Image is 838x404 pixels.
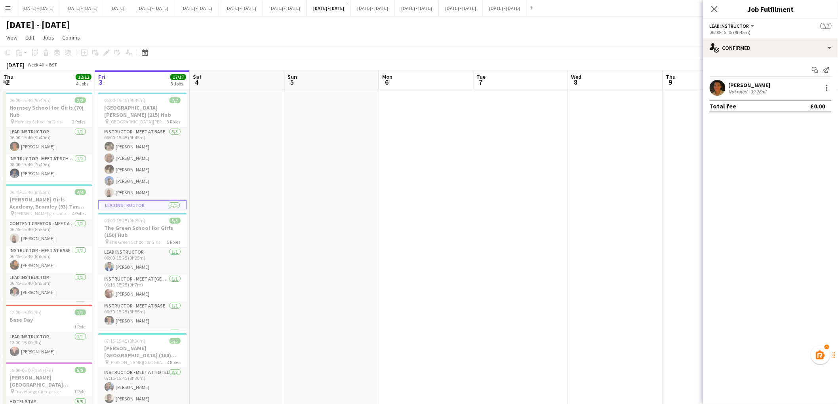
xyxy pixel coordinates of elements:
span: 2 Roles [72,119,86,125]
span: [PERSON_NAME][GEOGRAPHIC_DATA] [110,359,167,365]
a: Jobs [39,32,57,43]
span: The Green School for Girls [110,239,161,245]
app-job-card: 12:00-15:00 (3h)1/1Base Day1 RoleLead Instructor1/112:00-15:00 (3h)[PERSON_NAME] [4,305,92,359]
span: Sun [288,73,297,80]
span: 07:15-15:45 (8h30m) [105,338,146,344]
span: 1/1 [75,309,86,315]
div: [PERSON_NAME] [729,82,771,89]
span: 7 [476,78,486,87]
span: 5 [286,78,297,87]
div: 06:00-15:45 (9h45m) [710,29,832,35]
h3: [PERSON_NAME][GEOGRAPHIC_DATA][PERSON_NAME] [4,374,92,388]
span: 06:00-15:45 (9h45m) [105,97,146,103]
span: 06:45-15:40 (8h55m) [10,189,51,195]
span: 5 Roles [167,239,181,245]
span: [PERSON_NAME] girls academy bromley [15,211,72,216]
button: [DATE] - [DATE] [175,0,219,16]
h1: [DATE] - [DATE] [6,19,70,31]
span: Comms [62,34,80,41]
span: 12:00-15:00 (3h) [10,309,42,315]
app-job-card: 06:45-15:40 (8h55m)4/4[PERSON_NAME] Girls Academy, Bromley (93) Time Attack [PERSON_NAME] girls a... [4,184,92,302]
app-card-role: Instructor - Meet at School1/108:00-15:40 (7h40m)[PERSON_NAME] [4,154,92,181]
app-card-role: Content Creator - Meet at Base1/106:45-15:40 (8h55m)[PERSON_NAME] [4,219,92,246]
span: 5/5 [170,218,181,224]
h3: The Green School for Girls (150) Hub [98,224,187,239]
app-card-role: Instructor - Meet at Base1/106:30-15:25 (8h55m)[PERSON_NAME] [98,302,187,328]
span: 12/12 [76,74,91,80]
span: [GEOGRAPHIC_DATA][PERSON_NAME] [110,119,167,125]
span: 9 [665,78,676,87]
div: 06:00-15:40 (9h40m)2/2Hornsey School for Girls (70) Hub Hornsey School for Girls2 RolesLead Instr... [4,93,92,181]
h3: Hornsey School for Girls (70) Hub [4,104,92,118]
span: 3 Roles [167,119,181,125]
span: Edit [25,34,34,41]
button: [DATE] - [DATE] [263,0,307,16]
button: Lead Instructor [710,23,756,29]
app-card-role: Senior Instructor1/1 [4,300,92,327]
h3: [PERSON_NAME][GEOGRAPHIC_DATA] (160) Hub [98,345,187,359]
app-card-role: Instructor - Meet at Base1/106:45-15:40 (8h55m)[PERSON_NAME] [4,246,92,273]
button: [DATE] - [DATE] [60,0,104,16]
span: Wed [571,73,582,80]
span: 2 [2,78,13,87]
span: 4 Roles [72,211,86,216]
span: 6 [381,78,392,87]
span: 7/7 [821,23,832,29]
h3: Job Fulfilment [703,4,838,14]
span: Thu [4,73,13,80]
button: [DATE] - [DATE] [395,0,439,16]
span: Lead Instructor [710,23,749,29]
h3: [PERSON_NAME] Girls Academy, Bromley (93) Time Attack [4,196,92,210]
span: 06:00-15:25 (9h25m) [105,218,146,224]
button: [DATE] - [DATE] [307,0,351,16]
button: [DATE] - [DATE] [483,0,527,16]
span: 5/5 [75,367,86,373]
span: 5/5 [170,338,181,344]
div: Not rated [729,89,749,95]
span: 4 [192,78,202,87]
span: 8 [570,78,582,87]
a: Comms [59,32,83,43]
button: [DATE] - [DATE] [439,0,483,16]
app-card-role: Lead Instructor1/106:00-15:40 (9h40m)[PERSON_NAME] [4,127,92,154]
app-job-card: 06:00-15:25 (9h25m)5/5The Green School for Girls (150) Hub The Green School for Girls5 RolesLead ... [98,213,187,330]
div: 4 Jobs [76,81,91,87]
span: 2/2 [75,97,86,103]
span: 3 [97,78,105,87]
div: 3 Jobs [171,81,186,87]
button: [DATE] - [DATE] [131,0,175,16]
span: Jobs [42,34,54,41]
span: 4/4 [75,189,86,195]
app-card-role: Instructor - Meet at [GEOGRAPHIC_DATA]1/106:18-15:25 (9h7m)[PERSON_NAME] [98,275,187,302]
span: 06:00-15:40 (9h40m) [10,97,51,103]
span: Week 40 [26,62,46,68]
span: Mon [382,73,392,80]
div: Total fee [710,102,737,110]
div: 39.26mi [749,89,768,95]
app-card-role: Instructor - Meet at Base5/506:00-15:45 (9h45m)[PERSON_NAME][PERSON_NAME][PERSON_NAME][PERSON_NAM... [98,127,187,200]
span: Hornsey School for Girls [15,119,62,125]
span: 7/7 [170,97,181,103]
a: Edit [22,32,38,43]
span: Travelodge Cirencester [15,389,61,395]
h3: [GEOGRAPHIC_DATA][PERSON_NAME] (215) Hub [98,104,187,118]
span: Tue [477,73,486,80]
app-job-card: 06:00-15:45 (9h45m)7/7[GEOGRAPHIC_DATA][PERSON_NAME] (215) Hub [GEOGRAPHIC_DATA][PERSON_NAME]3 Ro... [98,93,187,210]
app-card-role: Lead Instructor1/106:00-15:45 (9h45m) [98,200,187,229]
app-card-role: Lead Instructor1/112:00-15:00 (3h)[PERSON_NAME] [4,332,92,359]
div: [DATE] [6,61,25,69]
span: 15:00-06:00 (15h) (Fri) [10,367,53,373]
app-card-role: Instructor - Meet at [GEOGRAPHIC_DATA]1/1 [98,328,187,355]
div: Confirmed [703,38,838,57]
span: 1 Role [74,324,86,330]
button: [DATE] - [DATE] [16,0,60,16]
span: Sat [193,73,202,80]
span: 1 Role [74,389,86,395]
span: View [6,34,17,41]
div: BST [49,62,57,68]
app-card-role: Lead Instructor1/106:45-15:40 (8h55m)[PERSON_NAME] [4,273,92,300]
span: 17/17 [170,74,186,80]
